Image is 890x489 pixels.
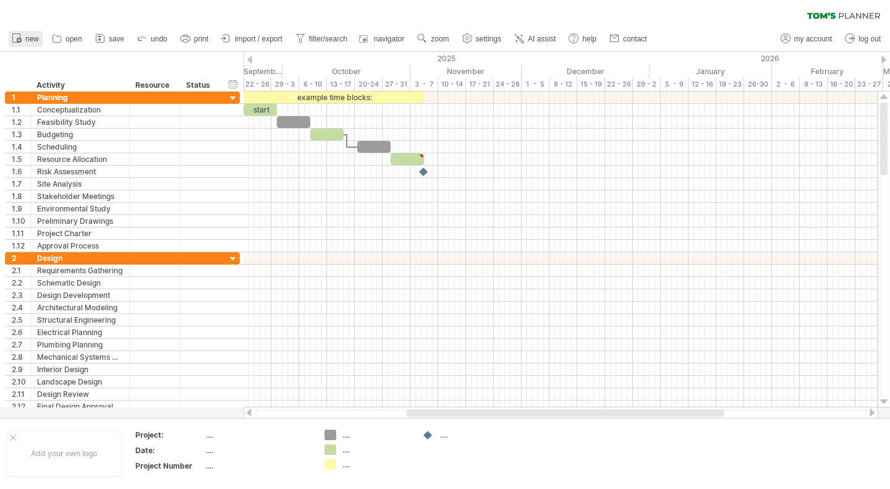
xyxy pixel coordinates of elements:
[440,430,507,440] div: ....
[37,227,123,239] div: Project Charter
[37,326,123,338] div: Electrical Planning
[357,31,408,47] a: navigator
[633,78,661,91] div: 29 - 2
[431,35,449,43] span: zoom
[37,376,123,388] div: Landscape Design
[12,129,30,140] div: 1.3
[12,227,30,239] div: 1.11
[12,376,30,388] div: 2.10
[135,430,203,440] div: Project:
[244,104,277,116] div: start
[235,35,282,43] span: import / export
[109,35,124,43] span: save
[37,215,123,227] div: Preliminary Drawings
[186,79,213,91] div: Status
[528,35,556,43] span: AI assist
[25,35,39,43] span: new
[744,78,772,91] div: 26-30
[414,31,452,47] a: zoom
[582,35,596,43] span: help
[12,401,30,412] div: 2.12
[6,430,122,477] div: Add your own logo
[12,388,30,400] div: 2.11
[37,277,123,289] div: Schematic Design
[206,445,310,456] div: ....
[37,265,123,276] div: Requirements Gathering
[566,31,600,47] a: help
[12,240,30,252] div: 1.12
[177,31,212,47] a: print
[12,289,30,301] div: 2.3
[37,240,123,252] div: Approval Process
[151,35,167,43] span: undo
[37,190,123,202] div: Stakeholder Meetings
[271,78,299,91] div: 29 - 3
[12,252,30,264] div: 2
[12,326,30,338] div: 2.6
[12,116,30,128] div: 1.2
[12,265,30,276] div: 2.1
[12,302,30,313] div: 2.4
[92,31,128,47] a: save
[327,78,355,91] div: 13 - 17
[12,364,30,375] div: 2.9
[37,129,123,140] div: Budgeting
[12,339,30,351] div: 2.7
[549,78,577,91] div: 8 - 12
[218,31,286,47] a: import / export
[134,31,171,47] a: undo
[66,35,82,43] span: open
[135,79,173,91] div: Resource
[374,35,404,43] span: navigator
[135,445,203,456] div: Date:
[37,178,123,190] div: Site Analysis
[342,459,410,470] div: ....
[778,31,836,47] a: my account
[623,35,647,43] span: contact
[244,78,271,91] div: 22 - 26
[49,31,86,47] a: open
[37,104,123,116] div: Conceptualization
[12,351,30,363] div: 2.8
[494,78,522,91] div: 24 - 28
[37,203,123,215] div: Environmental Study
[438,78,466,91] div: 10 - 14
[12,314,30,326] div: 2.5
[194,35,208,43] span: print
[282,65,410,78] div: October 2025
[37,116,123,128] div: Feasibility Study
[355,78,383,91] div: 20-24
[858,35,881,43] span: log out
[828,78,855,91] div: 16 - 20
[206,461,310,471] div: ....
[37,91,123,103] div: Planning
[12,178,30,190] div: 1.7
[794,35,832,43] span: my account
[12,141,30,153] div: 1.4
[661,78,689,91] div: 5 - 9
[511,31,559,47] a: AI assist
[12,104,30,116] div: 1.1
[37,289,123,301] div: Design Development
[12,153,30,165] div: 1.5
[37,302,123,313] div: Architectural Modeling
[12,203,30,215] div: 1.9
[12,190,30,202] div: 1.8
[476,35,501,43] span: settings
[855,78,883,91] div: 23 - 27
[605,78,633,91] div: 22 - 26
[12,215,30,227] div: 1.10
[299,78,327,91] div: 6 - 10
[37,252,123,264] div: Design
[135,461,203,471] div: Project Number
[244,91,425,103] div: example time blocks:
[206,430,310,440] div: ....
[459,31,505,47] a: settings
[716,78,744,91] div: 19 - 23
[772,78,800,91] div: 2 - 6
[466,78,494,91] div: 17 - 21
[522,78,549,91] div: 1 - 5
[309,35,347,43] span: filter/search
[12,277,30,289] div: 2.2
[37,166,123,177] div: Risk Assessment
